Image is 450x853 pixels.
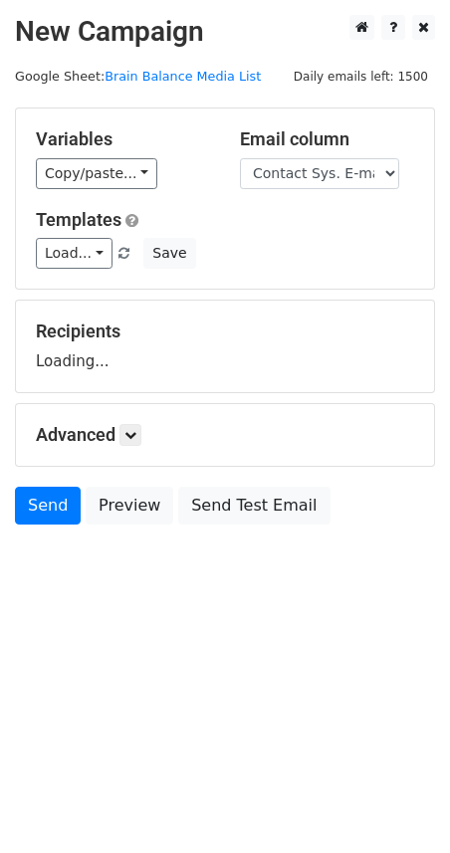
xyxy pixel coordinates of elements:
h5: Email column [240,128,414,150]
h2: New Campaign [15,15,435,49]
small: Google Sheet: [15,69,261,84]
a: Templates [36,209,121,230]
span: Daily emails left: 1500 [287,66,435,88]
div: Loading... [36,320,414,372]
a: Daily emails left: 1500 [287,69,435,84]
a: Send Test Email [178,487,330,525]
a: Send [15,487,81,525]
h5: Variables [36,128,210,150]
button: Save [143,238,195,269]
a: Brain Balance Media List [105,69,261,84]
a: Load... [36,238,112,269]
h5: Recipients [36,320,414,342]
a: Copy/paste... [36,158,157,189]
h5: Advanced [36,424,414,446]
a: Preview [86,487,173,525]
